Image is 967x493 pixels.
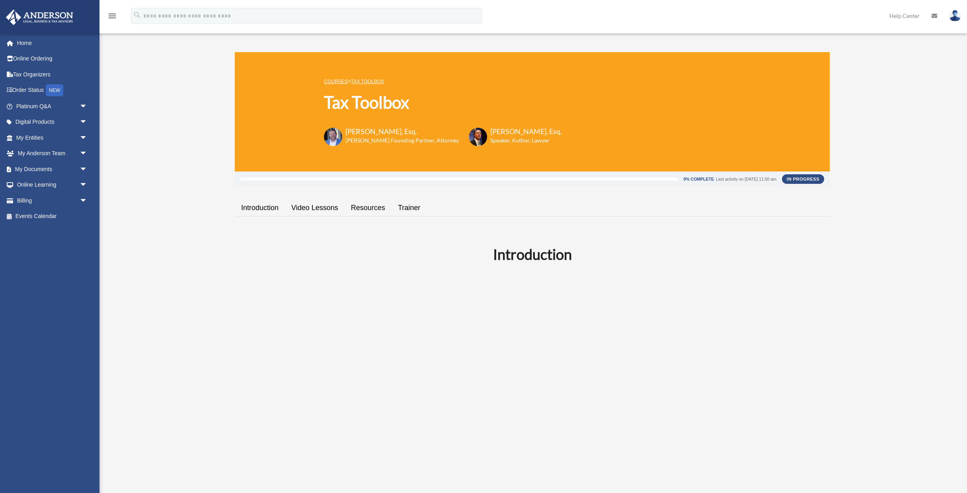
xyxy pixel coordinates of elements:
a: Trainer [392,197,427,219]
h6: [PERSON_NAME] Founding Partner, Attorney [345,136,459,144]
img: User Pic [949,10,961,21]
span: arrow_drop_down [80,193,96,209]
a: Home [6,35,99,51]
a: Video Lessons [285,197,345,219]
h6: Speaker, Author, Lawyer [490,136,552,144]
img: Anderson Advisors Platinum Portal [4,10,76,25]
a: My Entitiesarrow_drop_down [6,130,99,146]
span: arrow_drop_down [80,146,96,162]
a: Introduction [235,197,285,219]
a: Digital Productsarrow_drop_down [6,114,99,130]
div: In Progress [782,174,824,184]
a: Billingarrow_drop_down [6,193,99,209]
div: Last activity on [DATE] 11:50 am [716,177,776,181]
span: arrow_drop_down [80,130,96,146]
h3: [PERSON_NAME], Esq. [490,127,562,136]
img: Toby-circle-head.png [324,128,342,146]
span: arrow_drop_down [80,98,96,115]
div: NEW [46,84,63,96]
h1: Tax Toolbox [324,91,562,114]
a: Tax Toolbox [351,79,384,84]
div: 0% Complete [684,177,714,181]
h3: [PERSON_NAME], Esq. [345,127,459,136]
i: search [133,11,142,19]
a: Order StatusNEW [6,82,99,99]
a: menu [107,14,117,21]
a: Online Ordering [6,51,99,67]
i: menu [107,11,117,21]
a: My Documentsarrow_drop_down [6,161,99,177]
span: arrow_drop_down [80,177,96,193]
a: Platinum Q&Aarrow_drop_down [6,98,99,114]
a: COURSES [324,79,347,84]
img: Scott-Estill-Headshot.png [469,128,487,146]
a: Tax Organizers [6,66,99,82]
a: My Anderson Teamarrow_drop_down [6,146,99,162]
span: arrow_drop_down [80,114,96,131]
a: Online Learningarrow_drop_down [6,177,99,193]
p: > [324,76,562,86]
a: Resources [345,197,392,219]
span: arrow_drop_down [80,161,96,177]
a: Events Calendar [6,209,99,224]
h2: Introduction [240,244,825,264]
